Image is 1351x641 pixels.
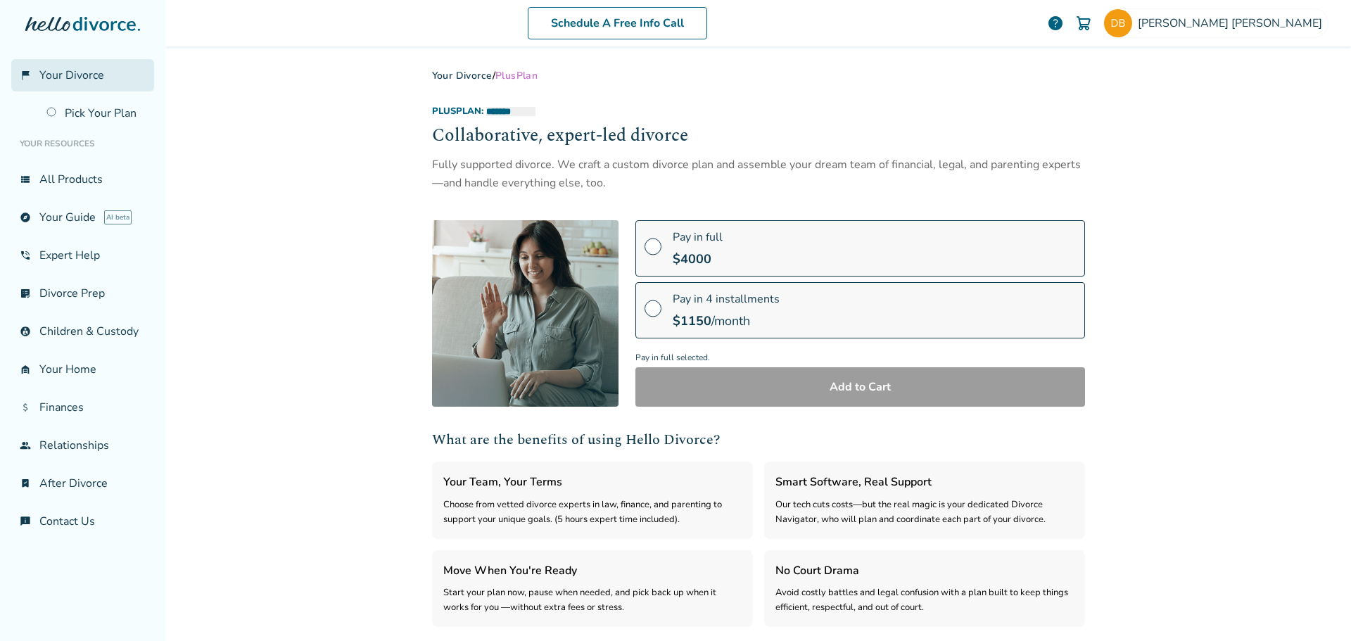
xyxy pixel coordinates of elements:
a: groupRelationships [11,429,154,462]
h3: Smart Software, Real Support [775,473,1074,491]
a: help [1047,15,1064,32]
a: garage_homeYour Home [11,353,154,386]
div: Our tech cuts costs—but the real magic is your dedicated Divorce Navigator, who will plan and coo... [775,497,1074,528]
h3: No Court Drama [775,561,1074,580]
img: dboucher08@hotmail.com [1104,9,1132,37]
a: attach_moneyFinances [11,391,154,424]
span: garage_home [20,364,31,375]
a: account_childChildren & Custody [11,315,154,348]
span: account_child [20,326,31,337]
a: chat_infoContact Us [11,505,154,538]
li: Your Resources [11,129,154,158]
img: [object Object] [432,220,619,407]
span: bookmark_check [20,478,31,489]
span: AI beta [104,210,132,224]
img: Cart [1075,15,1092,32]
div: Avoid costly battles and legal confusion with a plan built to keep things efficient, respectful, ... [775,585,1074,616]
span: view_list [20,174,31,185]
span: phone_in_talk [20,250,31,261]
span: $ 4000 [673,250,711,267]
div: Fully supported divorce. We craft a custom divorce plan and assemble your dream team of financial... [432,156,1085,193]
div: /month [673,312,780,329]
span: Your Divorce [39,68,104,83]
span: flag_2 [20,70,31,81]
iframe: Chat Widget [1281,573,1351,641]
span: Pay in full [673,229,723,245]
span: group [20,440,31,451]
a: view_listAll Products [11,163,154,196]
span: $ 1150 [673,312,711,329]
h2: Collaborative, expert-led divorce [432,123,1085,150]
a: Your Divorce [432,69,493,82]
a: flag_2Your Divorce [11,59,154,91]
span: explore [20,212,31,223]
a: bookmark_checkAfter Divorce [11,467,154,500]
a: list_alt_checkDivorce Prep [11,277,154,310]
span: Pay in 4 installments [673,291,780,307]
span: list_alt_check [20,288,31,299]
a: phone_in_talkExpert Help [11,239,154,272]
span: Pay in full selected. [635,348,1085,367]
a: Schedule A Free Info Call [528,7,707,39]
button: Add to Cart [635,367,1085,407]
a: exploreYour GuideAI beta [11,201,154,234]
h3: Your Team, Your Terms [443,473,742,491]
div: / [432,69,1085,82]
span: chat_info [20,516,31,527]
a: Pick Your Plan [38,97,154,129]
h2: What are the benefits of using Hello Divorce? [432,429,1085,450]
h3: Move When You're Ready [443,561,742,580]
span: [PERSON_NAME] [PERSON_NAME] [1138,15,1328,31]
div: Choose from vetted divorce experts in law, finance, and parenting to support your unique goals. (... [443,497,742,528]
span: Plus Plan: [432,105,483,118]
div: Start your plan now, pause when needed, and pick back up when it works for you —without extra fee... [443,585,742,616]
span: attach_money [20,402,31,413]
span: Plus Plan [495,69,538,82]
